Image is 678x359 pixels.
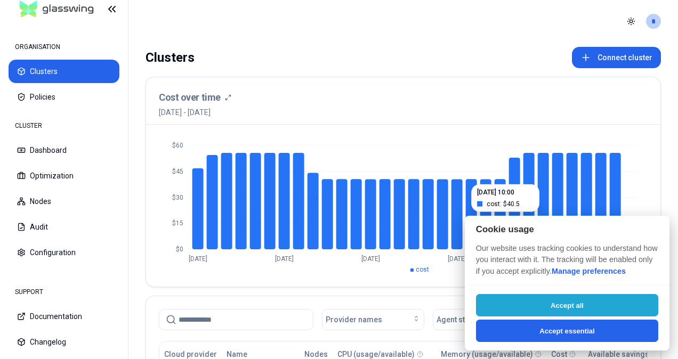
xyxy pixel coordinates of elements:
[361,255,380,263] tspan: [DATE]
[172,142,183,149] tspan: $60
[326,314,382,325] span: Provider names
[552,267,626,275] a: Manage preferences
[9,241,119,264] button: Configuration
[465,224,669,234] h2: Cookie usage
[572,47,661,68] button: Connect cluster
[416,266,429,273] span: cost
[9,85,119,109] button: Policies
[172,194,183,201] tspan: $30
[9,190,119,213] button: Nodes
[176,246,183,253] tspan: $0
[159,107,231,118] span: [DATE] - [DATE]
[9,330,119,354] button: Changelog
[9,138,119,162] button: Dashboard
[9,60,119,83] button: Clusters
[9,305,119,328] button: Documentation
[159,90,221,105] h3: Cost over time
[172,168,183,175] tspan: $45
[9,164,119,187] button: Optimization
[476,320,658,342] button: Accept essential
[448,255,466,263] tspan: [DATE]
[9,36,119,58] div: ORGANISATION
[437,314,480,325] span: Agent status
[9,115,119,136] div: CLUSTER
[322,309,424,330] button: Provider names
[189,255,207,263] tspan: [DATE]
[172,219,183,227] tspan: $15
[433,309,535,330] button: Agent status
[476,294,658,316] button: Accept all
[275,255,294,263] tspan: [DATE]
[9,215,119,239] button: Audit
[146,47,195,68] div: Clusters
[9,281,119,303] div: SUPPORT
[465,243,669,285] p: Our website uses tracking cookies to understand how you interact with it. The tracking will be en...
